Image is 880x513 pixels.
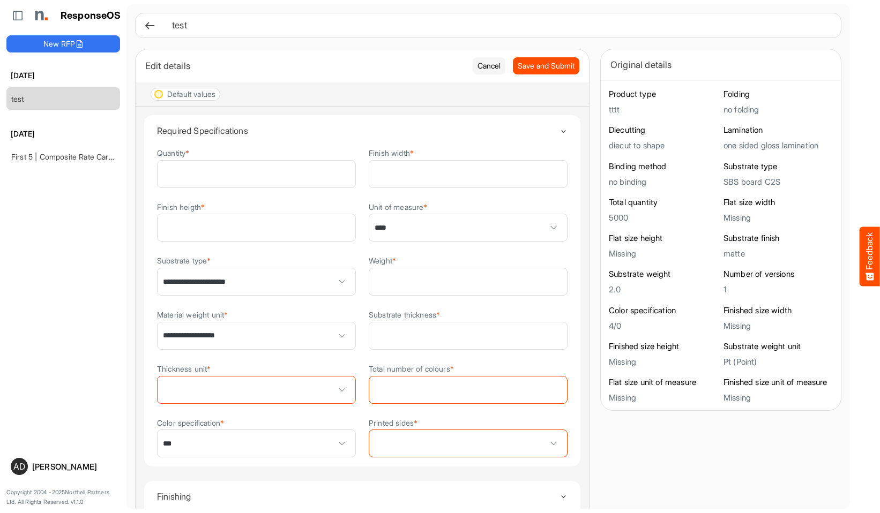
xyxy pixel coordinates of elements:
label: Weight [369,256,396,265]
h1: ResponseOS [61,10,121,21]
h5: Missing [724,213,833,222]
img: Northell [29,5,51,26]
h6: Finished size unit of measure [724,377,833,388]
label: Finish width [369,149,414,157]
h6: Substrate finish [724,233,833,244]
div: Edit details [145,58,465,73]
h5: no binding [609,177,718,186]
a: First 5 | Composite Rate Card [DATE] [11,152,139,161]
h6: Substrate type [724,161,833,172]
h5: one sided gloss lamination [724,141,833,150]
h5: Missing [609,249,718,258]
label: Printed sides [369,419,417,427]
button: New RFP [6,35,120,52]
summary: Toggle content [157,481,568,512]
h5: Missing [724,321,833,330]
label: Quantity [157,149,189,157]
h6: Diecutting [609,125,718,135]
h5: Pt (Point) [724,357,833,366]
label: Total number of colours [369,365,454,373]
h6: Flat size width [724,197,833,208]
h5: Missing [609,393,718,402]
h5: matte [724,249,833,258]
h4: Required Specifications [157,126,560,135]
h5: no folding [724,105,833,114]
h6: Substrate weight unit [724,341,833,352]
a: test [11,94,24,103]
div: Default values [167,90,215,98]
h5: 1 [724,285,833,294]
h5: Missing [609,357,718,366]
h5: tttt [609,105,718,114]
label: Substrate thickness [369,311,440,319]
h6: Binding method [609,161,718,172]
h6: Lamination [724,125,833,135]
h6: [DATE] [6,70,120,81]
h6: test [172,21,824,30]
div: [PERSON_NAME] [32,463,116,471]
h4: Finishing [157,492,560,501]
h6: Number of versions [724,269,833,280]
span: Save and Submit [518,60,575,72]
p: Copyright 2004 - 2025 Northell Partners Ltd. All Rights Reserved. v 1.1.0 [6,488,120,507]
label: Thickness unit [157,365,211,373]
h6: Finished size height [609,341,718,352]
h6: Product type [609,89,718,100]
h6: Finished size width [724,305,833,316]
label: Finish heigth [157,203,205,211]
h6: Folding [724,89,833,100]
h5: diecut to shape [609,141,718,150]
button: Save and Submit Progress [513,57,579,74]
h5: SBS board C2S [724,177,833,186]
h5: 4/0 [609,321,718,330]
h6: Total quantity [609,197,718,208]
h6: Flat size height [609,233,718,244]
label: Substrate type [157,256,211,265]
label: Material weight unit [157,311,228,319]
label: Color specification [157,419,224,427]
h6: Flat size unit of measure [609,377,718,388]
button: Feedback [860,227,880,286]
h6: [DATE] [6,128,120,140]
button: Cancel [473,57,505,74]
span: AD [13,462,25,471]
h6: Substrate weight [609,269,718,280]
div: Original details [610,57,831,72]
h6: Color specification [609,305,718,316]
h5: 2.0 [609,285,718,294]
summary: Toggle content [157,115,568,146]
h5: Missing [724,393,833,402]
h5: 5000 [609,213,718,222]
label: Unit of measure [369,203,428,211]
